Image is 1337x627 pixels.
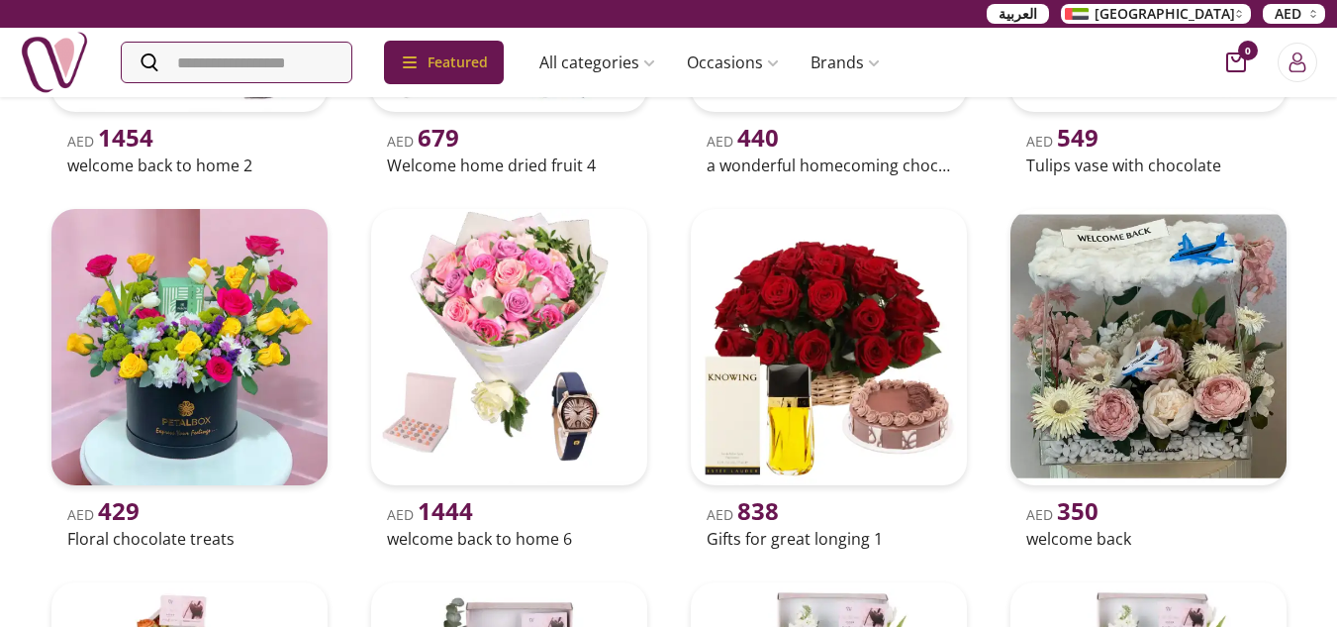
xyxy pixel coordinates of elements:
[1065,8,1089,20] img: Arabic_dztd3n.png
[1057,494,1098,527] span: 350
[707,527,951,551] h2: Gifts for great longing 1
[1095,4,1235,24] span: [GEOGRAPHIC_DATA]
[737,494,779,527] span: 838
[387,527,631,551] h2: welcome back to home 6
[707,132,779,151] span: AED
[387,505,473,524] span: AED
[418,494,473,527] span: 1444
[98,121,153,154] span: 1454
[1278,43,1317,82] button: Login
[1226,52,1246,72] button: cart-button
[707,505,779,524] span: AED
[67,527,312,551] h2: Floral chocolate treats
[1057,121,1098,154] span: 549
[20,28,89,97] img: Nigwa-uae-gifts
[691,209,967,485] img: uae-gifts-Gifts for Great longing 1
[1026,527,1271,551] h2: welcome back
[98,494,140,527] span: 429
[1061,4,1251,24] button: [GEOGRAPHIC_DATA]
[795,43,896,82] a: Brands
[384,41,504,84] div: Featured
[683,201,975,555] a: uae-gifts-Gifts for Great longing 1AED 838Gifts for great longing 1
[122,43,351,82] input: Search
[707,154,951,177] h2: a wonderful homecoming chocolatewith flowers
[671,43,795,82] a: Occasions
[1263,4,1325,24] button: AED
[387,154,631,177] h2: Welcome home dried fruit 4
[1010,209,1287,485] img: uae-gifts-welcome back
[1238,41,1258,60] span: 0
[371,209,647,485] img: uae-gifts-welcome back to home 6
[1003,201,1294,555] a: uae-gifts-welcome backAED 350welcome back
[44,201,335,555] a: uae-gifts-Floral Chocolate TreatsAED 429Floral chocolate treats
[1026,132,1098,151] span: AED
[737,121,779,154] span: 440
[999,4,1037,24] span: العربية
[363,201,655,555] a: uae-gifts-welcome back to home 6AED 1444welcome back to home 6
[418,121,459,154] span: 679
[67,154,312,177] h2: welcome back to home 2
[387,132,459,151] span: AED
[67,505,140,524] span: AED
[524,43,671,82] a: All categories
[1026,505,1098,524] span: AED
[1275,4,1301,24] span: AED
[1026,154,1271,177] h2: Tulips vase with chocolate
[51,209,328,485] img: uae-gifts-Floral Chocolate Treats
[67,132,153,151] span: AED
